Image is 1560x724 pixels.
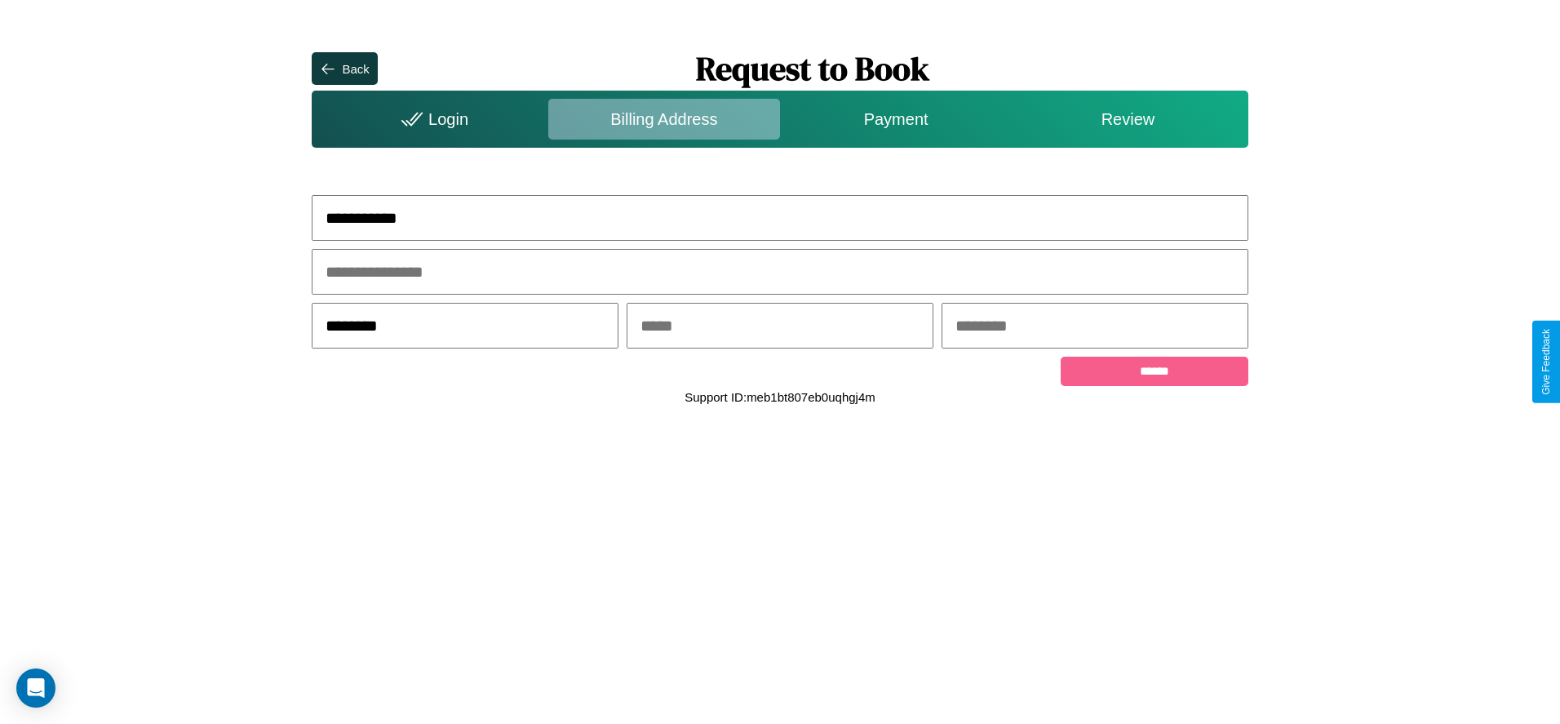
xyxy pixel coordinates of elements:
[1012,99,1243,140] div: Review
[685,386,875,408] p: Support ID: meb1bt807eb0uqhgj4m
[312,52,377,85] button: Back
[1540,329,1552,395] div: Give Feedback
[548,99,780,140] div: Billing Address
[342,62,369,76] div: Back
[16,668,55,708] div: Open Intercom Messenger
[378,47,1248,91] h1: Request to Book
[780,99,1012,140] div: Payment
[316,99,547,140] div: Login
